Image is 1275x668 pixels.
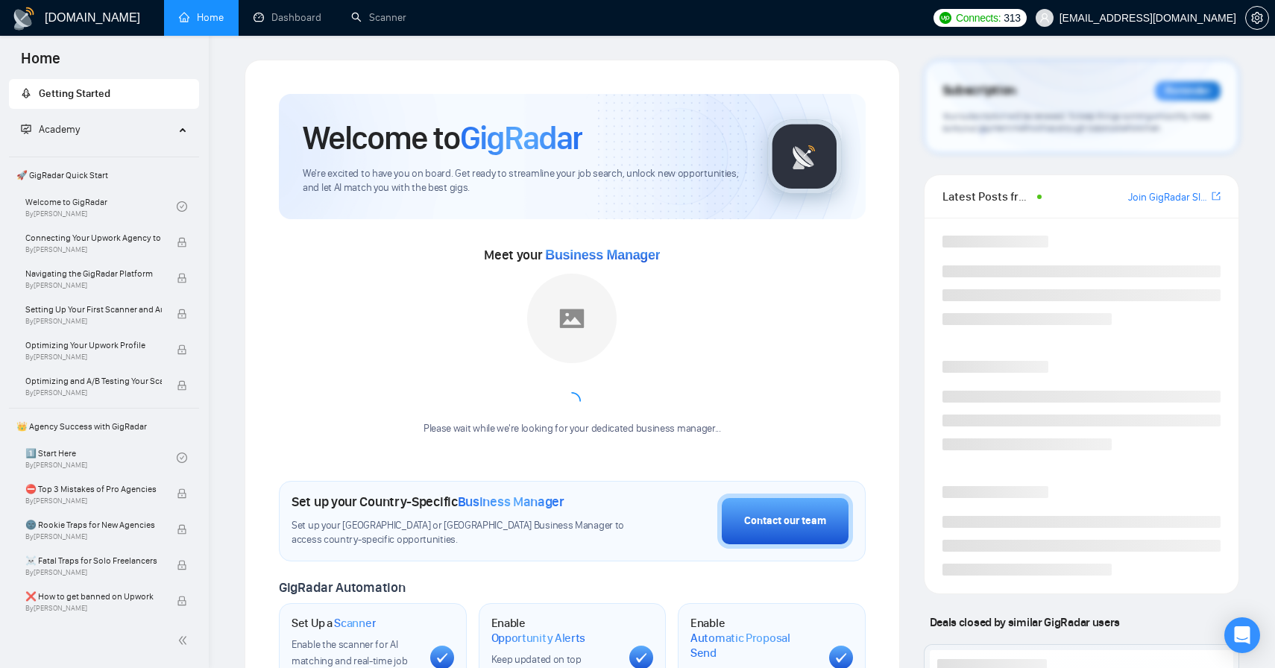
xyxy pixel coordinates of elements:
[25,482,162,497] span: ⛔ Top 3 Mistakes of Pro Agencies
[1246,12,1268,24] span: setting
[458,494,564,510] span: Business Manager
[9,48,72,79] span: Home
[1245,12,1269,24] a: setting
[460,118,582,158] span: GigRadar
[690,631,817,660] span: Automatic Proposal Send
[545,248,660,262] span: Business Manager
[25,497,162,505] span: By [PERSON_NAME]
[254,11,321,24] a: dashboardDashboard
[25,266,162,281] span: Navigating the GigRadar Platform
[25,302,162,317] span: Setting Up Your First Scanner and Auto-Bidder
[942,78,1016,104] span: Subscription
[956,10,1001,26] span: Connects:
[1155,81,1221,101] div: Reminder
[25,568,162,577] span: By [PERSON_NAME]
[25,317,162,326] span: By [PERSON_NAME]
[1245,6,1269,30] button: setting
[25,604,162,613] span: By [PERSON_NAME]
[12,7,36,31] img: logo
[25,245,162,254] span: By [PERSON_NAME]
[527,274,617,363] img: placeholder.png
[177,237,187,248] span: lock
[491,616,618,645] h1: Enable
[25,589,162,604] span: ❌ How to get banned on Upwork
[1212,189,1221,204] a: export
[942,187,1033,206] span: Latest Posts from the GigRadar Community
[717,494,853,549] button: Contact our team
[177,380,187,391] span: lock
[21,88,31,98] span: rocket
[39,87,110,100] span: Getting Started
[177,344,187,355] span: lock
[39,123,80,136] span: Academy
[25,532,162,541] span: By [PERSON_NAME]
[25,553,162,568] span: ☠️ Fatal Traps for Solo Freelancers
[1039,13,1050,23] span: user
[21,123,80,136] span: Academy
[21,124,31,134] span: fund-projection-screen
[415,422,730,436] div: Please wait while we're looking for your dedicated business manager...
[10,412,198,441] span: 👑 Agency Success with GigRadar
[292,519,629,547] span: Set up your [GEOGRAPHIC_DATA] or [GEOGRAPHIC_DATA] Business Manager to access country-specific op...
[924,609,1126,635] span: Deals closed by similar GigRadar users
[177,633,192,648] span: double-left
[351,11,406,24] a: searchScanner
[1212,190,1221,202] span: export
[942,110,1211,134] span: Your subscription will be renewed. To keep things running smoothly, make sure your payment method...
[177,273,187,283] span: lock
[177,524,187,535] span: lock
[25,230,162,245] span: Connecting Your Upwork Agency to GigRadar
[177,309,187,319] span: lock
[177,453,187,463] span: check-circle
[303,167,743,195] span: We're excited to have you on board. Get ready to streamline your job search, unlock new opportuni...
[177,596,187,606] span: lock
[25,517,162,532] span: 🌚 Rookie Traps for New Agencies
[292,494,564,510] h1: Set up your Country-Specific
[25,338,162,353] span: Optimizing Your Upwork Profile
[279,579,405,596] span: GigRadar Automation
[484,247,660,263] span: Meet your
[25,441,177,474] a: 1️⃣ Start HereBy[PERSON_NAME]
[1128,189,1209,206] a: Join GigRadar Slack Community
[303,118,582,158] h1: Welcome to
[767,119,842,194] img: gigradar-logo.png
[25,190,177,223] a: Welcome to GigRadarBy[PERSON_NAME]
[744,513,826,529] div: Contact our team
[25,353,162,362] span: By [PERSON_NAME]
[25,388,162,397] span: By [PERSON_NAME]
[9,79,199,109] li: Getting Started
[177,560,187,570] span: lock
[334,616,376,631] span: Scanner
[1224,617,1260,653] div: Open Intercom Messenger
[179,11,224,24] a: homeHome
[25,281,162,290] span: By [PERSON_NAME]
[1004,10,1020,26] span: 313
[177,201,187,212] span: check-circle
[25,374,162,388] span: Optimizing and A/B Testing Your Scanner for Better Results
[939,12,951,24] img: upwork-logo.png
[559,388,585,414] span: loading
[292,616,376,631] h1: Set Up a
[491,631,586,646] span: Opportunity Alerts
[177,488,187,499] span: lock
[690,616,817,660] h1: Enable
[10,160,198,190] span: 🚀 GigRadar Quick Start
